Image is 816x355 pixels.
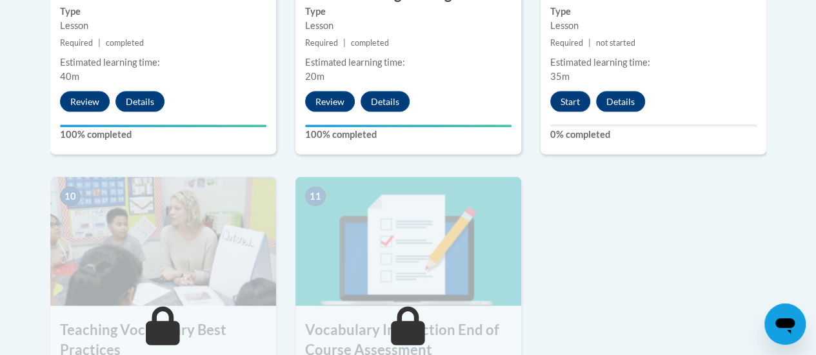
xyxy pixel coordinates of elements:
span: | [588,38,591,48]
span: 20m [305,71,324,82]
span: Required [60,38,93,48]
div: Estimated learning time: [60,55,266,70]
div: Your progress [305,125,512,128]
span: Required [550,38,583,48]
img: Course Image [295,177,521,306]
div: Your progress [60,125,266,128]
button: Review [305,91,355,112]
span: | [343,38,346,48]
label: Type [550,5,757,19]
label: 100% completed [60,128,266,142]
button: Details [115,91,164,112]
button: Details [361,91,410,112]
div: Estimated learning time: [305,55,512,70]
button: Start [550,91,590,112]
label: Type [305,5,512,19]
span: 35m [550,71,570,82]
img: Course Image [50,177,276,306]
span: Required [305,38,338,48]
span: | [98,38,101,48]
span: not started [596,38,635,48]
span: 10 [60,187,81,206]
button: Review [60,91,110,112]
span: completed [106,38,144,48]
label: 0% completed [550,128,757,142]
iframe: Button to launch messaging window [764,303,806,345]
button: Details [596,91,645,112]
label: 100% completed [305,128,512,142]
label: Type [60,5,266,19]
div: Lesson [60,19,266,33]
span: 11 [305,187,326,206]
span: 40m [60,71,79,82]
span: completed [351,38,389,48]
div: Estimated learning time: [550,55,757,70]
div: Lesson [305,19,512,33]
div: Lesson [550,19,757,33]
